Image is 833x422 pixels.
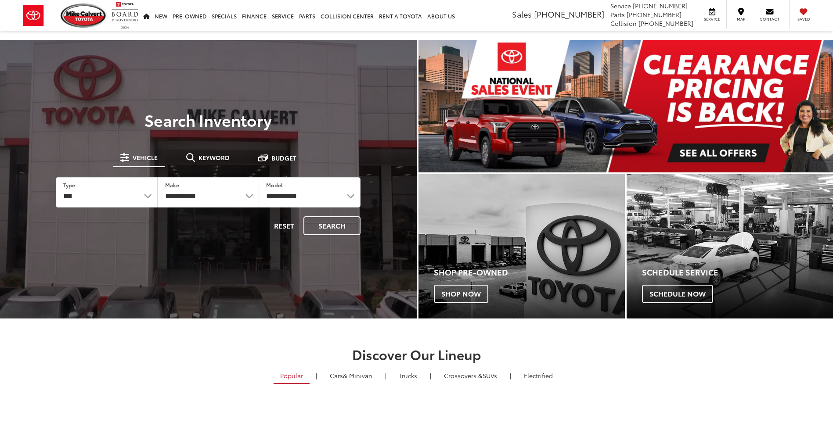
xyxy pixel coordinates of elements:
[165,181,179,189] label: Make
[267,216,302,235] button: Reset
[702,16,722,22] span: Service
[133,154,158,161] span: Vehicle
[63,181,75,189] label: Type
[428,371,433,380] li: |
[418,174,625,318] div: Toyota
[323,368,379,383] a: Cars
[383,371,389,380] li: |
[534,8,604,20] span: [PHONE_NUMBER]
[627,174,833,318] div: Toyota
[444,371,483,380] span: Crossovers &
[271,155,296,161] span: Budget
[434,268,625,277] h4: Shop Pre-Owned
[731,16,750,22] span: Map
[343,371,372,380] span: & Minivan
[512,8,532,20] span: Sales
[508,371,513,380] li: |
[437,368,504,383] a: SUVs
[274,368,310,384] a: Popular
[107,347,726,361] h2: Discover Our Lineup
[794,16,813,22] span: Saved
[610,19,637,28] span: Collision
[642,285,713,303] span: Schedule Now
[266,181,283,189] label: Model
[418,174,625,318] a: Shop Pre-Owned Shop Now
[434,285,488,303] span: Shop Now
[303,216,361,235] button: Search
[314,371,319,380] li: |
[393,368,424,383] a: Trucks
[627,10,682,19] span: [PHONE_NUMBER]
[517,368,559,383] a: Electrified
[37,111,380,129] h3: Search Inventory
[198,154,230,161] span: Keyword
[633,1,688,10] span: [PHONE_NUMBER]
[760,16,779,22] span: Contact
[610,1,631,10] span: Service
[642,268,833,277] h4: Schedule Service
[638,19,693,28] span: [PHONE_NUMBER]
[627,174,833,318] a: Schedule Service Schedule Now
[610,10,625,19] span: Parts
[61,4,107,28] img: Mike Calvert Toyota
